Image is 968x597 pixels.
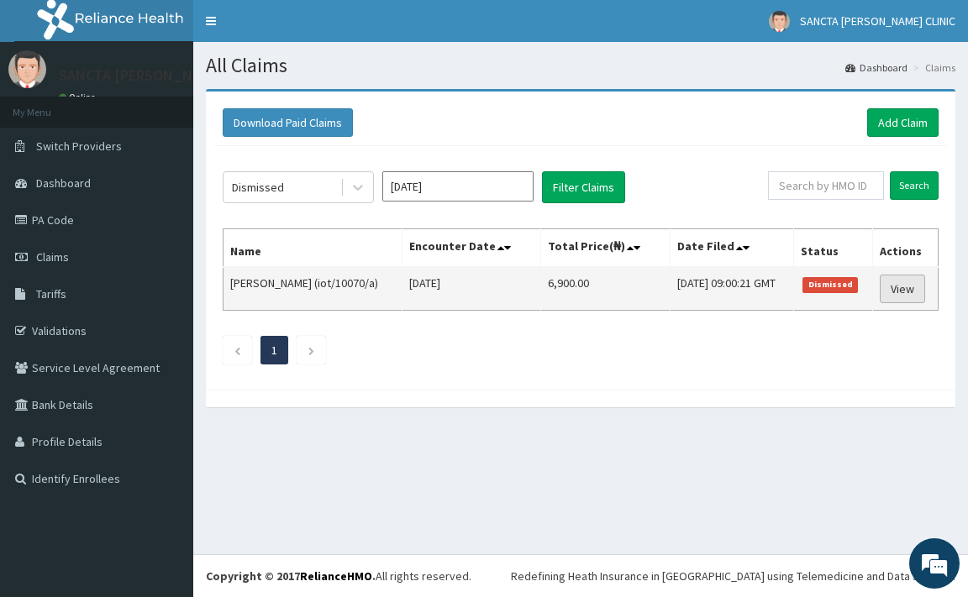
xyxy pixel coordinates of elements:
span: Claims [36,249,69,264]
td: 6,900.00 [541,267,670,311]
button: Filter Claims [542,171,625,203]
a: Online [59,92,99,103]
span: Dashboard [36,175,91,191]
strong: Copyright © 2017 . [206,568,376,584]
th: Name [224,229,402,268]
a: Add Claim [867,108,939,137]
span: We're online! [97,186,232,356]
p: SANCTA [PERSON_NAME] CLINIC [59,68,271,83]
a: Next page [308,343,315,358]
button: Download Paid Claims [223,108,353,137]
span: SANCTA [PERSON_NAME] CLINIC [800,13,955,29]
div: Dismissed [232,179,284,196]
img: d_794563401_company_1708531726252_794563401 [31,84,68,126]
th: Status [794,229,872,268]
th: Total Price(₦) [541,229,670,268]
input: Search [890,171,939,200]
td: [DATE] [402,267,540,311]
textarea: Type your message and hit 'Enter' [8,409,320,468]
input: Select Month and Year [382,171,534,202]
div: Minimize live chat window [276,8,316,49]
th: Date Filed [670,229,794,268]
h1: All Claims [206,55,955,76]
img: User Image [8,50,46,88]
footer: All rights reserved. [193,554,968,597]
div: Redefining Heath Insurance in [GEOGRAPHIC_DATA] using Telemedicine and Data Science! [511,568,955,584]
div: Chat with us now [87,94,282,116]
input: Search by HMO ID [768,171,884,200]
a: RelianceHMO [300,568,372,584]
th: Actions [872,229,938,268]
a: Page 1 is your current page [271,343,277,358]
td: [PERSON_NAME] (iot/10070/a) [224,267,402,311]
a: View [880,275,925,303]
span: Dismissed [802,277,858,292]
a: Dashboard [845,60,907,75]
span: Switch Providers [36,139,122,154]
a: Previous page [234,343,241,358]
td: [DATE] 09:00:21 GMT [670,267,794,311]
th: Encounter Date [402,229,540,268]
img: User Image [769,11,790,32]
span: Tariffs [36,286,66,301]
li: Claims [909,60,955,75]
